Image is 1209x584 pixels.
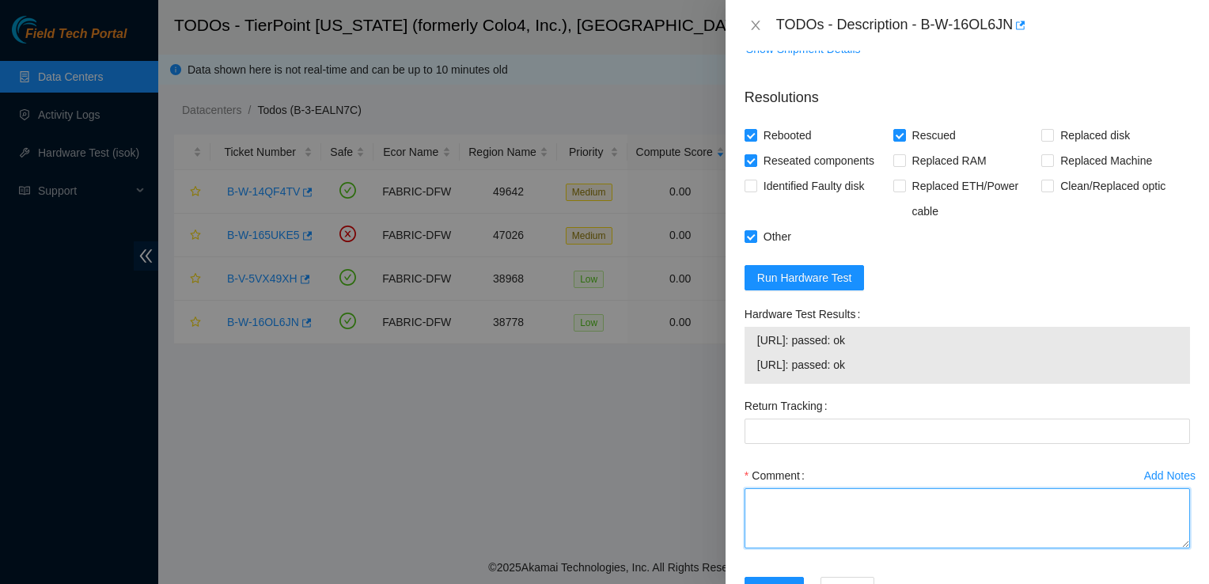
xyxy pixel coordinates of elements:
span: Run Hardware Test [757,269,852,286]
div: TODOs - Description - B-W-16OL6JN [776,13,1190,38]
span: close [749,19,762,32]
div: Add Notes [1144,470,1196,481]
label: Hardware Test Results [745,301,866,327]
span: [URL]: passed: ok [757,332,1177,349]
button: Run Hardware Test [745,265,865,290]
span: Replaced ETH/Power cable [906,173,1042,224]
span: Rescued [906,123,962,148]
span: Reseated components [757,148,881,173]
label: Comment [745,463,811,488]
span: Rebooted [757,123,818,148]
span: [URL]: passed: ok [757,356,1177,374]
input: Return Tracking [745,419,1190,444]
span: Replaced Machine [1054,148,1158,173]
textarea: Comment [745,488,1190,548]
span: Replaced disk [1054,123,1136,148]
span: Replaced RAM [906,148,993,173]
p: Resolutions [745,74,1190,108]
span: Other [757,224,798,249]
button: Close [745,18,767,33]
label: Return Tracking [745,393,834,419]
button: Add Notes [1143,463,1196,488]
span: Clean/Replaced optic [1054,173,1172,199]
span: Identified Faulty disk [757,173,871,199]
